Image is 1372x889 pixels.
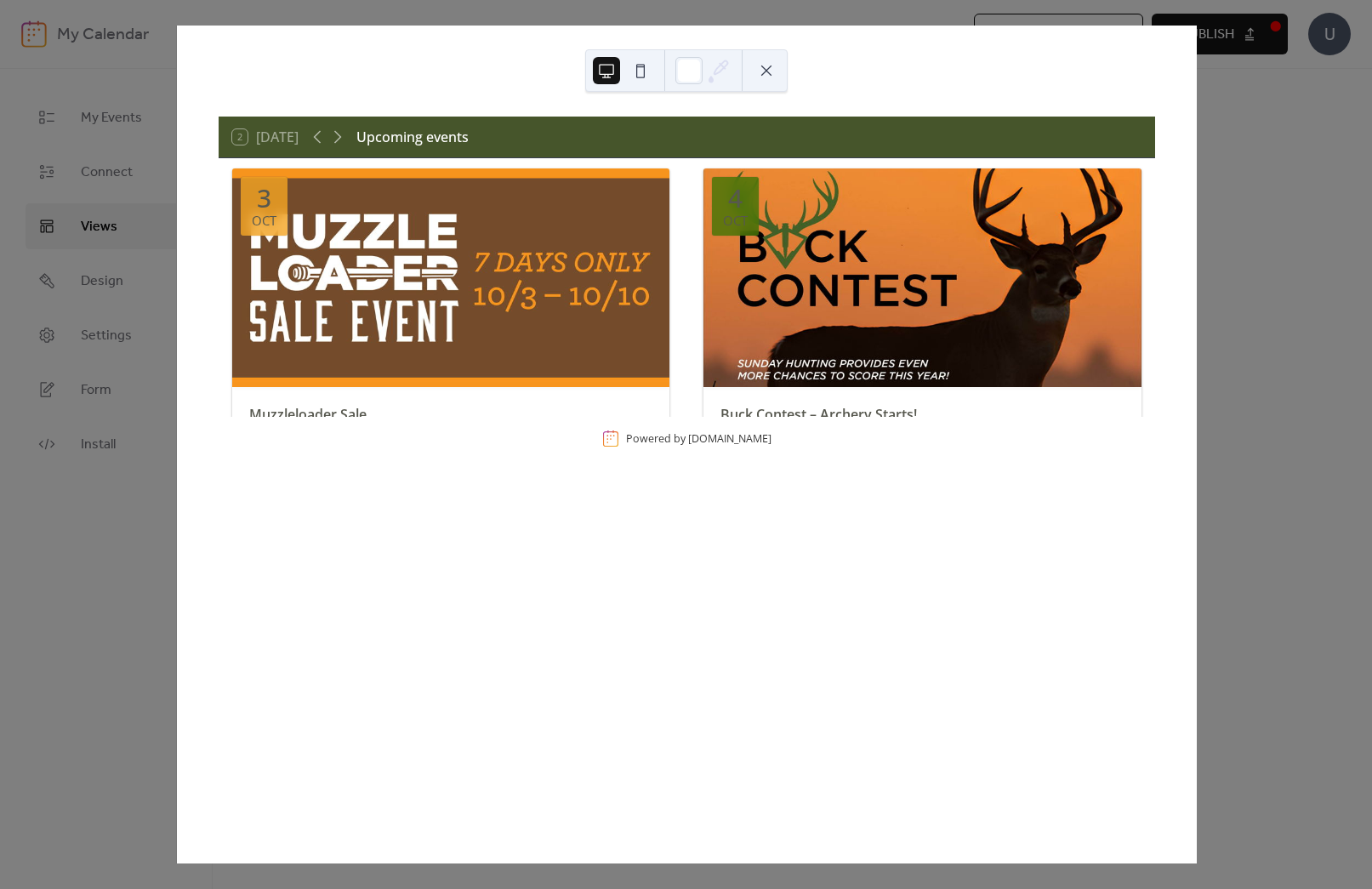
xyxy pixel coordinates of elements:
[728,185,743,211] div: 4
[249,405,367,424] a: Muzzleloader Sale
[688,431,771,446] a: [DOMAIN_NAME]
[257,185,271,211] div: 3
[356,127,469,147] div: Upcoming events
[720,405,917,424] a: Buck Contest – Archery Starts!
[626,431,771,446] div: Powered by
[252,214,276,227] div: Oct
[723,214,748,227] div: Oct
